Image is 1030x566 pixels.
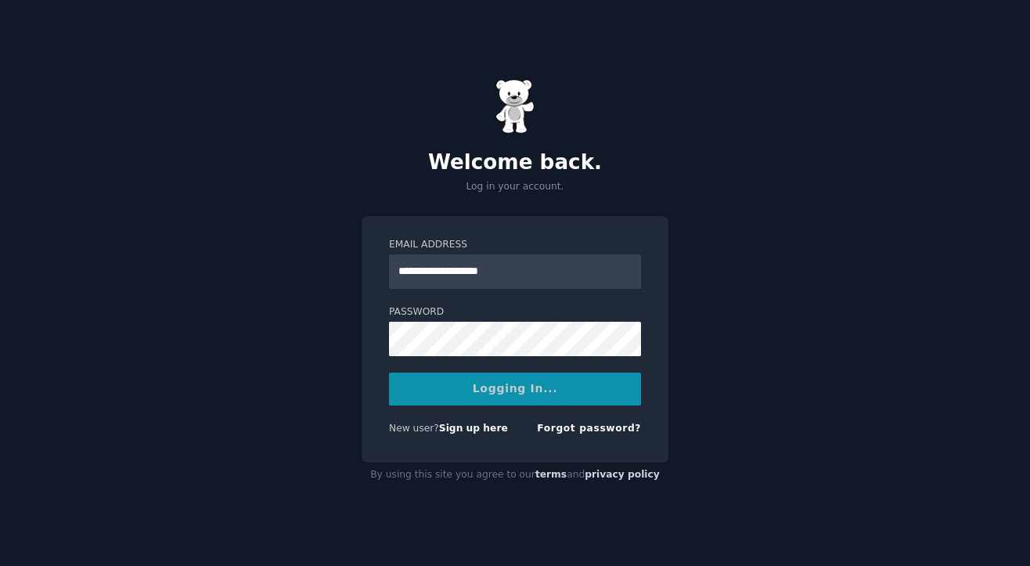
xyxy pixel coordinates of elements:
a: Forgot password? [537,423,641,434]
label: Password [389,305,641,319]
a: terms [535,469,567,480]
img: Gummy Bear [495,79,535,134]
h2: Welcome back. [362,150,668,175]
a: Sign up here [439,423,508,434]
div: By using this site you agree to our and [362,463,668,488]
p: Log in your account. [362,180,668,194]
span: New user? [389,423,439,434]
label: Email Address [389,238,641,252]
a: privacy policy [585,469,660,480]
